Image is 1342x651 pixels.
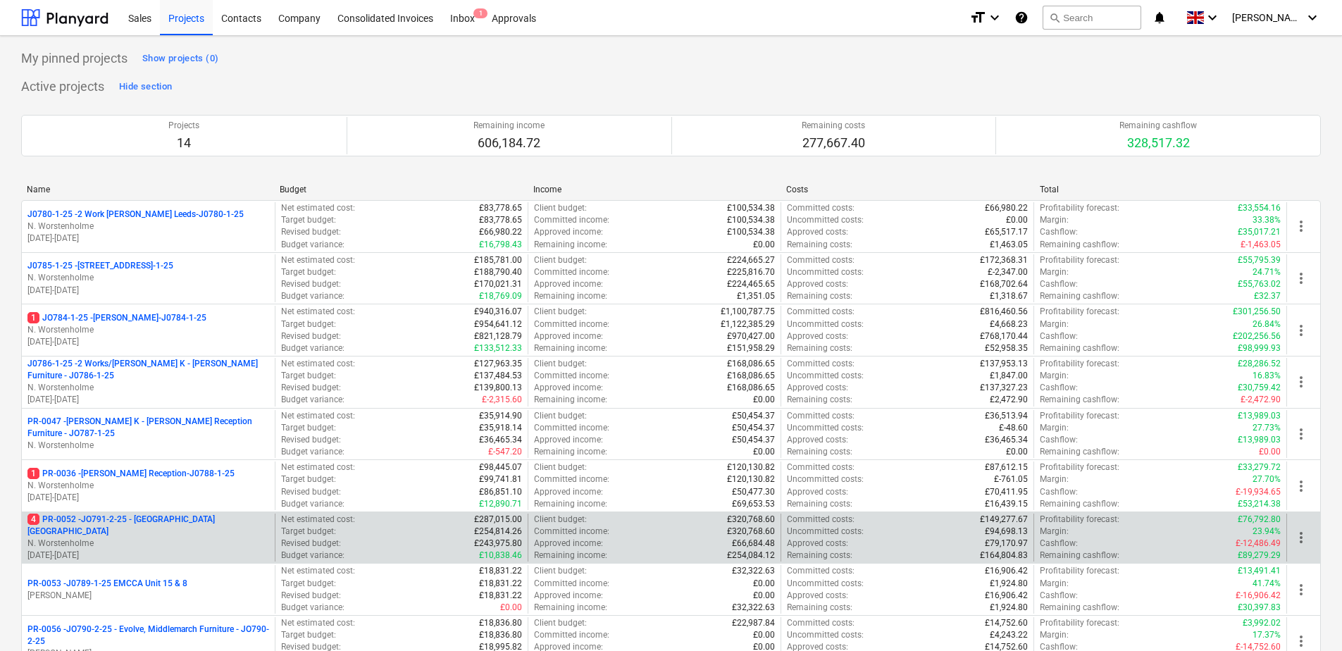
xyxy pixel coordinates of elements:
[21,78,104,95] p: Active projects
[533,185,775,194] div: Income
[479,486,522,498] p: £86,851.10
[787,473,864,485] p: Uncommitted costs :
[727,514,775,526] p: £320,768.60
[474,370,522,382] p: £137,484.53
[27,358,269,382] p: J0786-1-25 - 2 Works/[PERSON_NAME] K - [PERSON_NAME] Furniture - J0786-1-25
[727,266,775,278] p: £225,816.70
[787,461,855,473] p: Committed costs :
[534,526,609,538] p: Committed income :
[27,624,269,647] p: PR-0056 - JO790-2-25 - Evolve, Middlemarch Furniture - JO790-2-25
[1043,6,1141,30] button: Search
[479,422,522,434] p: £35,918.14
[479,473,522,485] p: £99,741.81
[1238,278,1281,290] p: £55,763.02
[787,318,864,330] p: Uncommitted costs :
[721,318,775,330] p: £1,122,385.29
[980,278,1028,290] p: £168,702.64
[802,135,865,151] p: 277,667.40
[1293,218,1310,235] span: more_vert
[985,461,1028,473] p: £87,612.15
[1253,370,1281,382] p: 16.83%
[281,290,344,302] p: Budget variance :
[787,422,864,434] p: Uncommitted costs :
[732,498,775,510] p: £69,653.53
[787,358,855,370] p: Committed costs :
[990,394,1028,406] p: £2,472.90
[727,342,775,354] p: £151,958.29
[1040,461,1119,473] p: Profitability forecast :
[1238,226,1281,238] p: £35,017.21
[727,358,775,370] p: £168,086.65
[281,342,344,354] p: Budget variance :
[27,514,39,525] span: 4
[479,239,522,251] p: £16,798.43
[787,342,852,354] p: Remaining costs :
[488,446,522,458] p: £-547.20
[990,370,1028,382] p: £1,847.00
[534,202,587,214] p: Client budget :
[1006,446,1028,458] p: £0.00
[753,394,775,406] p: £0.00
[21,50,128,67] p: My pinned projects
[1040,254,1119,266] p: Profitability forecast :
[474,382,522,394] p: £139,800.13
[534,514,587,526] p: Client budget :
[534,486,603,498] p: Approved income :
[1238,342,1281,354] p: £98,999.93
[985,202,1028,214] p: £66,980.22
[787,410,855,422] p: Committed costs :
[787,446,852,458] p: Remaining costs :
[787,202,855,214] p: Committed costs :
[27,260,173,272] p: J0785-1-25 - [STREET_ADDRESS]-1-25
[281,410,355,422] p: Net estimated cost :
[787,330,848,342] p: Approved costs :
[1040,370,1069,382] p: Margin :
[27,514,269,538] p: PR-0052 - JO791-2-25 - [GEOGRAPHIC_DATA] [GEOGRAPHIC_DATA]
[1232,12,1303,23] span: [PERSON_NAME]
[27,312,206,324] p: JO784-1-25 - [PERSON_NAME]-J0784-1-25
[787,434,848,446] p: Approved costs :
[1040,290,1119,302] p: Remaining cashflow :
[1040,486,1078,498] p: Cashflow :
[27,590,269,602] p: [PERSON_NAME]
[1293,633,1310,650] span: more_vert
[27,232,269,244] p: [DATE] - [DATE]
[727,550,775,562] p: £254,084.12
[534,538,603,550] p: Approved income :
[727,526,775,538] p: £320,768.60
[27,550,269,562] p: [DATE] - [DATE]
[753,446,775,458] p: £0.00
[534,446,607,458] p: Remaining income :
[27,312,269,348] div: 1JO784-1-25 -[PERSON_NAME]-J0784-1-25N. Worstenholme[DATE]-[DATE]
[27,514,269,562] div: 4PR-0052 -JO791-2-25 - [GEOGRAPHIC_DATA] [GEOGRAPHIC_DATA]N. Worstenholme[DATE]-[DATE]
[980,306,1028,318] p: £816,460.56
[787,370,864,382] p: Uncommitted costs :
[27,468,235,480] p: PR-0036 - [PERSON_NAME] Reception-J0788-1-25
[1006,214,1028,226] p: £0.00
[473,135,545,151] p: 606,184.72
[1253,214,1281,226] p: 33.38%
[787,538,848,550] p: Approved costs :
[1040,410,1119,422] p: Profitability forecast :
[27,272,269,284] p: N. Worstenholme
[1293,478,1310,495] span: more_vert
[281,486,341,498] p: Revised budget :
[787,254,855,266] p: Committed costs :
[1238,461,1281,473] p: £33,279.72
[1238,434,1281,446] p: £13,989.03
[985,486,1028,498] p: £70,411.95
[980,382,1028,394] p: £137,327.23
[27,394,269,406] p: [DATE] - [DATE]
[1040,306,1119,318] p: Profitability forecast :
[281,434,341,446] p: Revised budget :
[479,214,522,226] p: £83,778.65
[479,498,522,510] p: £12,890.71
[1253,318,1281,330] p: 26.84%
[980,514,1028,526] p: £149,277.67
[474,278,522,290] p: £170,021.31
[479,410,522,422] p: £35,914.90
[281,538,341,550] p: Revised budget :
[281,394,344,406] p: Budget variance :
[474,254,522,266] p: £185,781.00
[1040,394,1119,406] p: Remaining cashflow :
